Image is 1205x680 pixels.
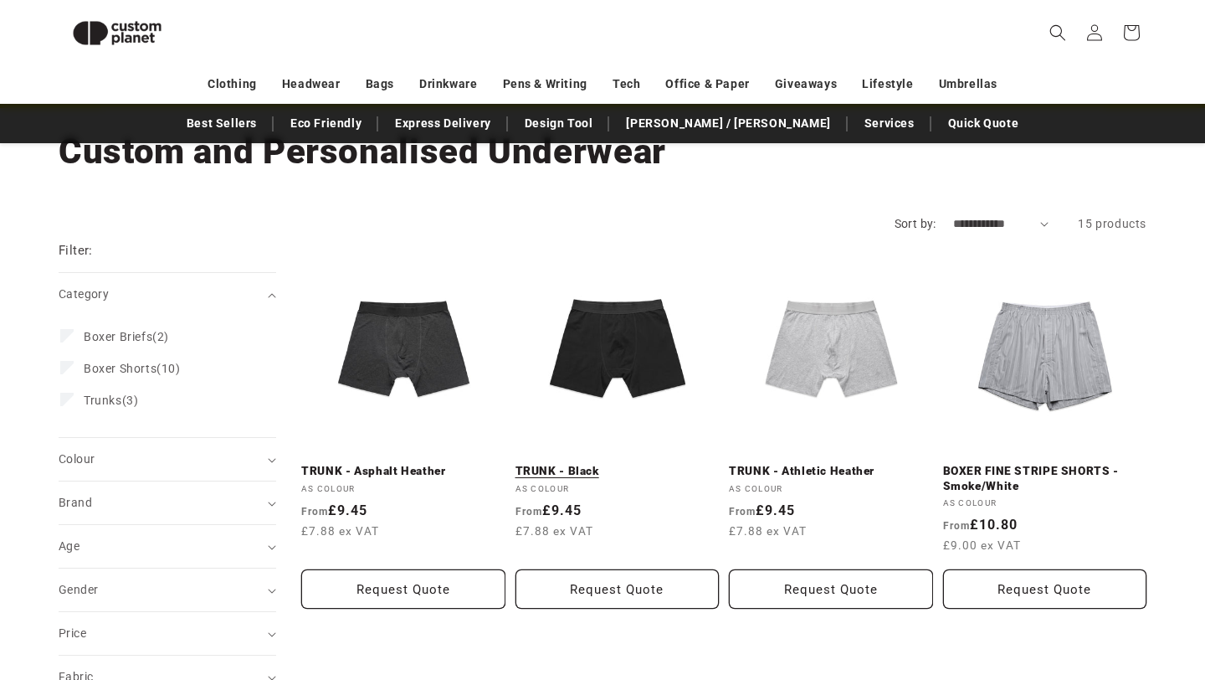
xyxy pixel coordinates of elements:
[943,569,1147,609] button: Request Quote
[1078,217,1146,230] span: 15 products
[729,569,933,609] button: Request Quote
[301,569,505,609] button: Request Quote
[59,273,276,316] summary: Category (0 selected)
[84,330,152,343] span: Boxer Briefs
[59,626,86,640] span: Price
[419,70,477,99] a: Drinkware
[943,464,1147,493] a: BOXER FINE STRIPE SHORTS - Smoke/White
[366,70,394,99] a: Bags
[1039,14,1076,51] summary: Search
[84,362,156,375] span: Boxer Shorts
[59,287,109,301] span: Category
[59,496,92,509] span: Brand
[84,361,181,376] span: (10)
[59,129,1146,174] h1: Custom and Personalised Underwear
[59,525,276,568] summary: Age (0 selected)
[503,70,587,99] a: Pens & Writing
[208,70,257,99] a: Clothing
[618,109,838,138] a: [PERSON_NAME] / [PERSON_NAME]
[84,394,122,407] span: Trunks
[856,109,923,138] a: Services
[387,109,500,138] a: Express Delivery
[84,393,138,408] span: (3)
[301,464,505,479] a: TRUNK - Asphalt Heather
[59,569,276,611] summary: Gender (0 selected)
[59,438,276,481] summary: Colour (0 selected)
[59,7,176,59] img: Custom Planet
[59,539,79,553] span: Age
[59,482,276,524] summary: Brand (0 selected)
[282,109,370,138] a: Eco Friendly
[729,464,933,479] a: TRUNK - Athletic Heather
[515,569,720,609] button: Request Quote
[84,329,169,344] span: (2)
[59,583,98,596] span: Gender
[282,70,341,99] a: Headwear
[613,70,640,99] a: Tech
[862,70,913,99] a: Lifestyle
[59,452,95,466] span: Colour
[59,241,93,260] h2: Filter:
[775,70,837,99] a: Giveaways
[516,109,602,138] a: Design Tool
[940,109,1028,138] a: Quick Quote
[515,464,720,479] a: TRUNK - Black
[59,612,276,655] summary: Price
[895,217,936,230] label: Sort by:
[665,70,749,99] a: Office & Paper
[1121,600,1205,680] iframe: Chat Widget
[178,109,265,138] a: Best Sellers
[939,70,997,99] a: Umbrellas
